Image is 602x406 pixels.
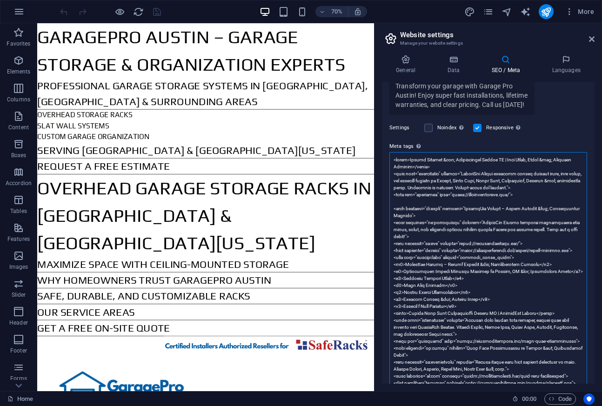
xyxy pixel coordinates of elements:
h4: SEO / Meta [477,55,538,74]
h6: Session time [512,393,537,405]
p: Boxes [11,152,27,159]
h2: Website settings [400,31,595,39]
button: design [464,6,475,17]
p: Tables [10,207,27,215]
i: Design (Ctrl+Alt+Y) [464,7,475,17]
i: Publish [541,7,551,17]
span: More [565,7,594,16]
p: Favorites [7,40,30,47]
i: On resize automatically adjust zoom level to fit chosen device. [354,7,362,16]
button: navigator [502,6,513,17]
button: Click here to leave preview mode and continue editing [114,6,125,17]
i: Pages (Ctrl+Alt+S) [483,7,494,17]
p: Header [9,319,28,326]
button: publish [539,4,554,19]
button: text_generator [520,6,531,17]
a: Click to cancel selection. Double-click to open Pages [7,393,33,405]
p: Accordion [6,180,32,187]
button: More [561,4,598,19]
button: pages [483,6,494,17]
i: Navigator [502,7,512,17]
button: 70% [315,6,348,17]
span: : [528,395,530,402]
label: Responsive [486,122,523,133]
button: Usercentrics [583,393,595,405]
h4: Data [433,55,477,74]
h4: General [382,55,433,74]
h4: Languages [538,55,595,74]
button: Code [544,393,576,405]
i: Reload page [133,7,144,17]
span: 00 00 [522,393,536,405]
h6: 70% [329,6,344,17]
label: Noindex [437,122,468,133]
label: Meta tags [389,141,587,152]
p: Footer [10,347,27,354]
button: reload [133,6,144,17]
p: Forms [10,375,27,382]
label: Settings [389,122,420,133]
p: Elements [7,68,31,75]
h3: Manage your website settings [400,39,576,47]
div: Transform your garage with Garage Pro Austin! Enjoy super fast installations, lifetime warranties... [395,81,528,109]
p: Features [7,235,30,243]
p: Images [9,263,28,271]
p: Content [8,124,29,131]
span: Code [548,393,572,405]
p: Columns [7,96,30,103]
p: Slider [12,291,26,299]
i: AI Writer [520,7,531,17]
